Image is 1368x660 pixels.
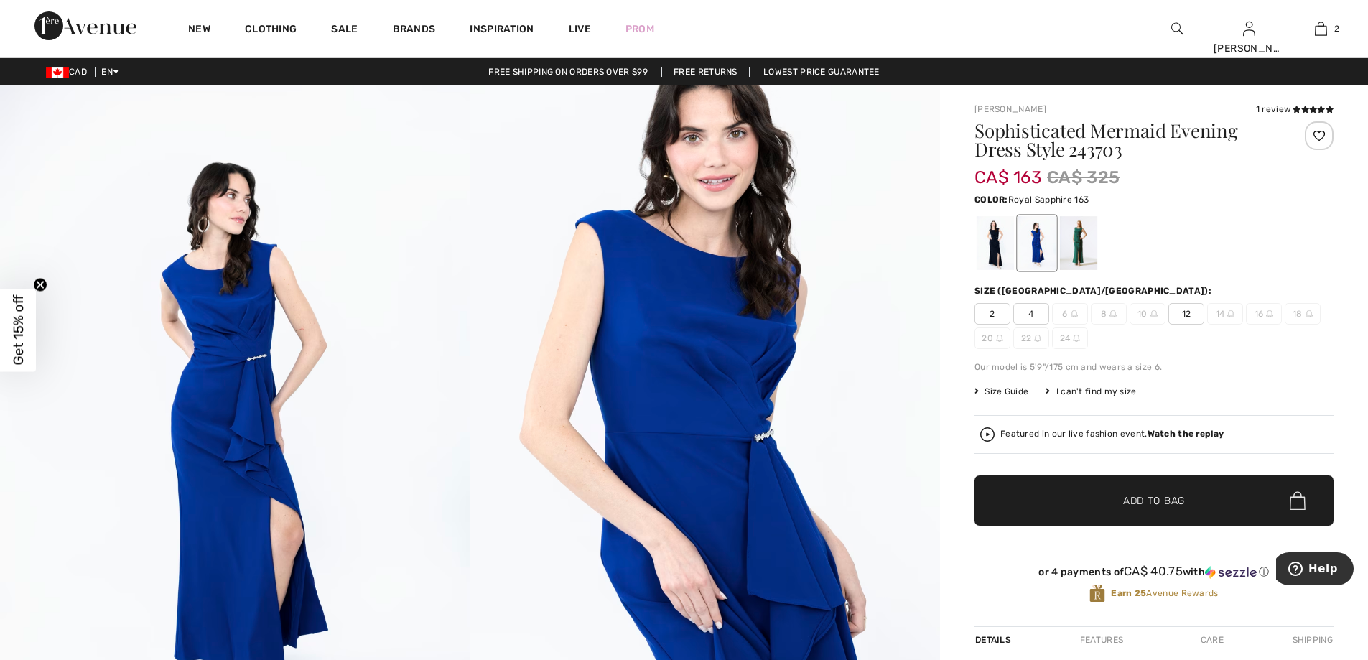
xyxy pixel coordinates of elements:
span: 2 [1334,22,1339,35]
iframe: Opens a widget where you can find more information [1276,552,1354,588]
a: 2 [1285,20,1356,37]
img: My Info [1243,20,1255,37]
img: 1ère Avenue [34,11,136,40]
a: Live [569,22,591,37]
a: Lowest Price Guarantee [752,67,891,77]
span: Royal Sapphire 163 [1008,195,1089,205]
span: 14 [1207,303,1243,325]
span: Inspiration [470,23,534,38]
div: Details [974,627,1015,653]
img: ring-m.svg [1227,310,1234,317]
span: 8 [1091,303,1127,325]
div: or 4 payments ofCA$ 40.75withSezzle Click to learn more about Sezzle [974,564,1334,584]
img: Canadian Dollar [46,67,69,78]
span: Avenue Rewards [1111,587,1218,600]
img: Sezzle [1205,566,1257,579]
span: Add to Bag [1123,493,1185,508]
a: New [188,23,210,38]
span: 24 [1052,327,1088,349]
img: Watch the replay [980,427,995,442]
a: Prom [625,22,654,37]
div: Care [1188,627,1236,653]
span: CA$ 325 [1047,164,1120,190]
div: 1 review [1256,103,1334,116]
a: Clothing [245,23,297,38]
div: Featured in our live fashion event. [1000,429,1224,439]
span: Size Guide [974,385,1028,398]
img: Avenue Rewards [1089,584,1105,603]
div: or 4 payments of with [974,564,1334,579]
span: Get 15% off [10,295,27,366]
a: Sale [331,23,358,38]
a: Free Returns [661,67,750,77]
span: 22 [1013,327,1049,349]
img: search the website [1171,20,1183,37]
a: [PERSON_NAME] [974,104,1046,114]
img: Bag.svg [1290,491,1306,510]
div: [PERSON_NAME] [1214,41,1284,56]
span: Color: [974,195,1008,205]
div: I can't find my size [1046,385,1136,398]
span: 20 [974,327,1010,349]
span: 16 [1246,303,1282,325]
img: ring-m.svg [1266,310,1273,317]
img: My Bag [1315,20,1327,37]
span: EN [101,67,119,77]
img: ring-m.svg [1034,335,1041,342]
div: Features [1068,627,1135,653]
span: CAD [46,67,93,77]
span: 18 [1285,303,1321,325]
div: Our model is 5'9"/175 cm and wears a size 6. [974,361,1334,373]
img: ring-m.svg [996,335,1003,342]
button: Add to Bag [974,475,1334,526]
img: ring-m.svg [1150,310,1158,317]
div: Shipping [1289,627,1334,653]
img: ring-m.svg [1071,310,1078,317]
span: 2 [974,303,1010,325]
img: ring-m.svg [1073,335,1080,342]
span: 4 [1013,303,1049,325]
span: 6 [1052,303,1088,325]
div: Royal Sapphire 163 [1018,216,1056,270]
h1: Sophisticated Mermaid Evening Dress Style 243703 [974,121,1274,159]
span: 10 [1130,303,1165,325]
img: ring-m.svg [1306,310,1313,317]
strong: Earn 25 [1111,588,1146,598]
a: Brands [393,23,436,38]
div: Size ([GEOGRAPHIC_DATA]/[GEOGRAPHIC_DATA]): [974,284,1214,297]
img: ring-m.svg [1109,310,1117,317]
span: CA$ 40.75 [1124,564,1183,578]
strong: Watch the replay [1148,429,1224,439]
div: Midnight Blue [977,216,1014,270]
a: Sign In [1243,22,1255,35]
span: 12 [1168,303,1204,325]
a: Free shipping on orders over $99 [477,67,659,77]
button: Close teaser [33,277,47,292]
div: Absolute green [1060,216,1097,270]
span: CA$ 163 [974,153,1041,187]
